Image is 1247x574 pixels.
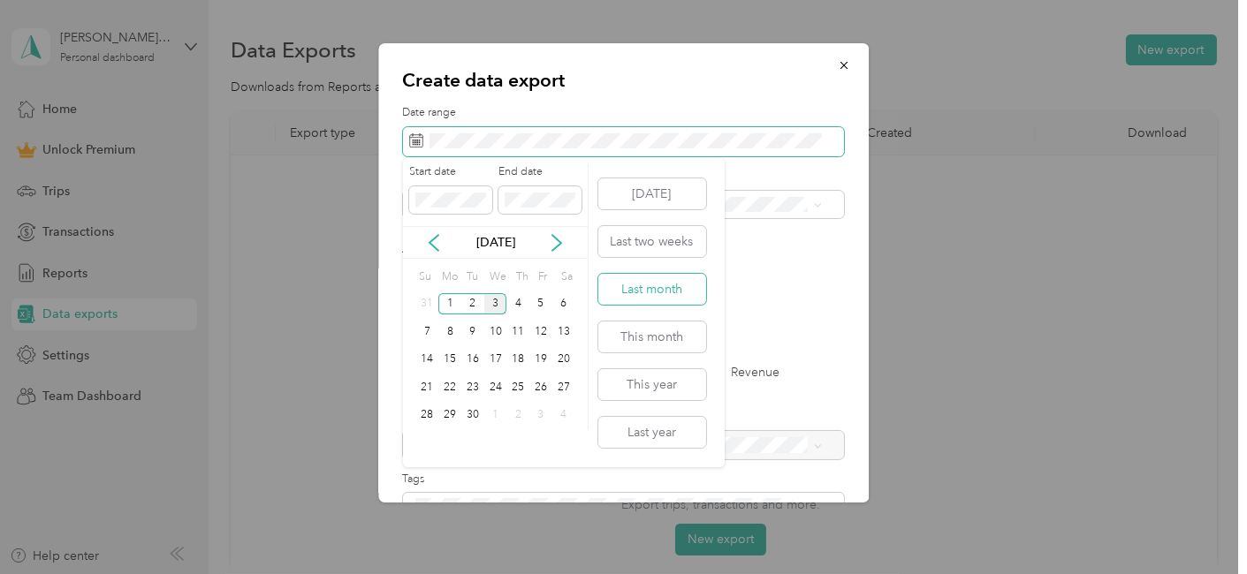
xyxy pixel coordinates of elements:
[552,321,575,343] div: 13
[552,293,575,315] div: 6
[403,472,844,487] label: Tags
[506,293,529,315] div: 4
[506,321,529,343] div: 11
[461,349,484,371] div: 16
[438,376,461,398] div: 22
[438,265,458,290] div: Mo
[438,404,461,427] div: 29
[598,274,706,305] button: Last month
[438,349,461,371] div: 15
[529,321,552,343] div: 12
[484,404,507,427] div: 1
[438,293,461,315] div: 1
[506,404,529,427] div: 2
[506,349,529,371] div: 18
[484,321,507,343] div: 10
[409,164,492,180] label: Start date
[416,321,439,343] div: 7
[506,376,529,398] div: 25
[598,417,706,448] button: Last year
[598,321,706,352] button: This month
[416,376,439,398] div: 21
[559,265,575,290] div: Sa
[459,233,533,252] p: [DATE]
[416,404,439,427] div: 28
[461,376,484,398] div: 23
[484,349,507,371] div: 17
[416,265,433,290] div: Su
[487,265,507,290] div: We
[464,265,481,290] div: Tu
[529,293,552,315] div: 5
[529,404,552,427] div: 3
[529,376,552,398] div: 26
[461,404,484,427] div: 30
[461,321,484,343] div: 9
[1148,475,1247,574] iframe: Everlance-gr Chat Button Frame
[484,376,507,398] div: 24
[403,105,844,121] label: Date range
[552,349,575,371] div: 20
[598,369,706,400] button: This year
[403,68,844,93] p: Create data export
[461,293,484,315] div: 2
[552,376,575,398] div: 27
[598,226,706,257] button: Last two weeks
[438,321,461,343] div: 8
[416,349,439,371] div: 14
[552,404,575,427] div: 4
[529,349,552,371] div: 19
[513,265,529,290] div: Th
[598,178,706,209] button: [DATE]
[536,265,552,290] div: Fr
[498,164,582,180] label: End date
[416,293,439,315] div: 31
[484,293,507,315] div: 3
